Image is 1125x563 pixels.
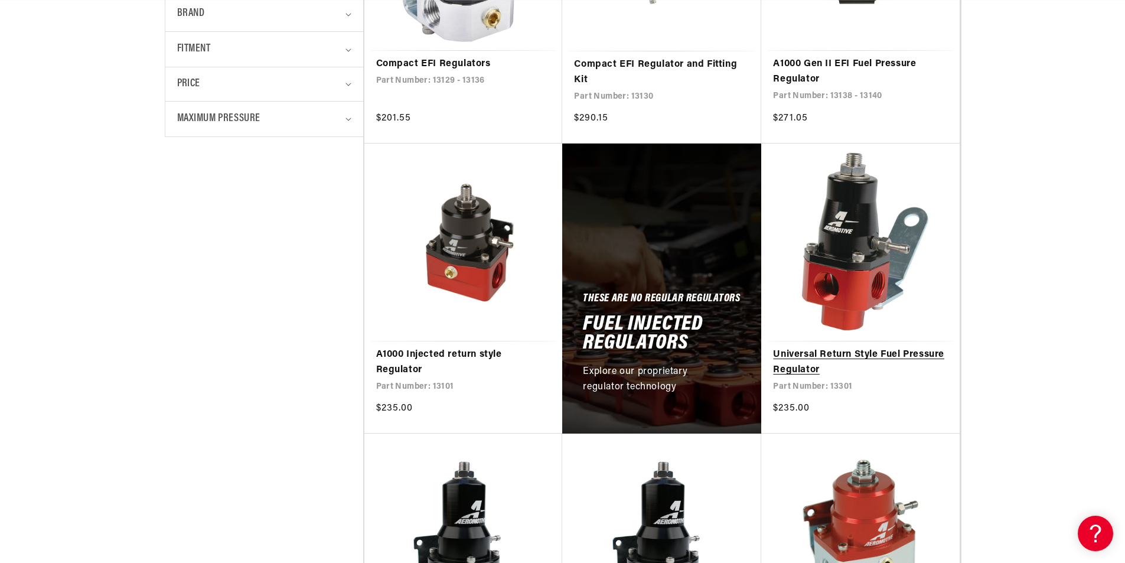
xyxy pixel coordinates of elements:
a: Compact EFI Regulators [376,57,551,72]
summary: Price [177,67,351,101]
summary: Fitment (0 selected) [177,32,351,67]
a: A1000 Gen II EFI Fuel Pressure Regulator [773,57,948,87]
h2: Fuel Injected Regulators [583,315,741,353]
a: Universal Return Style Fuel Pressure Regulator [773,347,948,377]
summary: Maximum Pressure (0 selected) [177,102,351,136]
span: Price [177,76,200,92]
p: Explore our proprietary regulator technology [583,365,728,395]
a: Compact EFI Regulator and Fitting Kit [574,57,749,87]
span: Maximum Pressure [177,110,261,128]
span: Brand [177,5,205,22]
a: A1000 Injected return style Regulator [376,347,551,377]
span: Fitment [177,41,211,58]
h5: These Are No Regular Regulators [583,295,740,304]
